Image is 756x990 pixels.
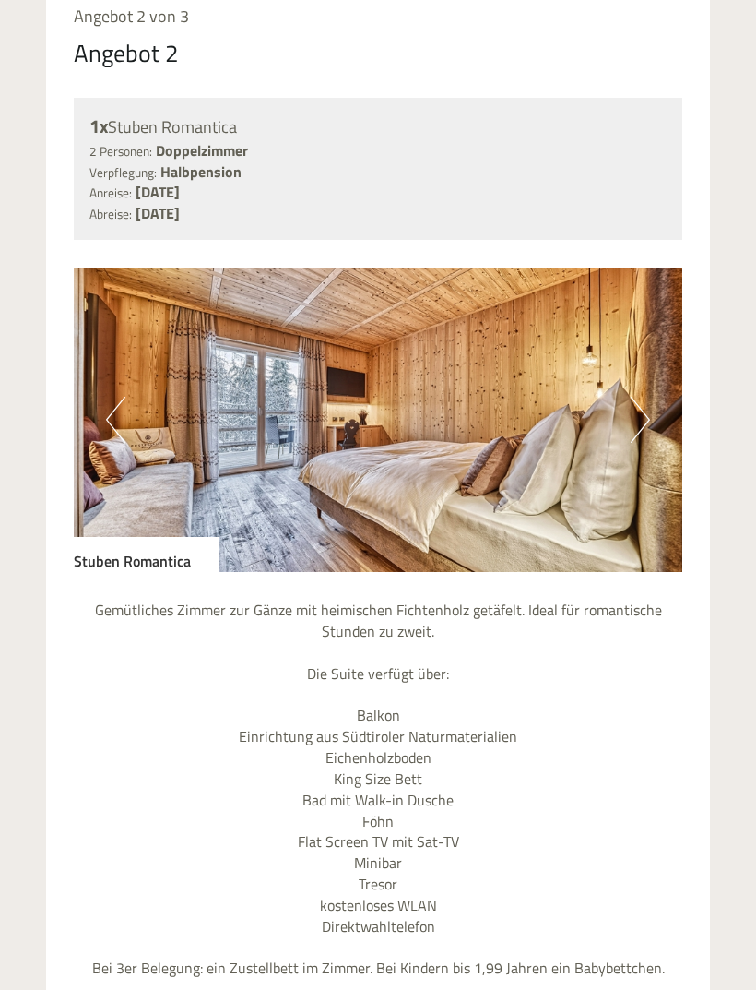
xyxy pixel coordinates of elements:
[136,202,180,224] b: [DATE]
[74,537,219,572] div: Stuben Romantica
[89,163,157,182] small: Verpflegung:
[89,184,132,202] small: Anreise:
[631,397,650,443] button: Next
[89,205,132,223] small: Abreise:
[74,36,179,70] div: Angebot 2
[89,112,108,140] b: 1x
[74,4,189,29] span: Angebot 2 von 3
[136,181,180,203] b: [DATE]
[156,139,248,161] b: Doppelzimmer
[160,161,242,183] b: Halbpension
[74,268,682,572] img: image
[89,113,667,140] div: Stuben Romantica
[106,397,125,443] button: Previous
[89,142,152,161] small: 2 Personen:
